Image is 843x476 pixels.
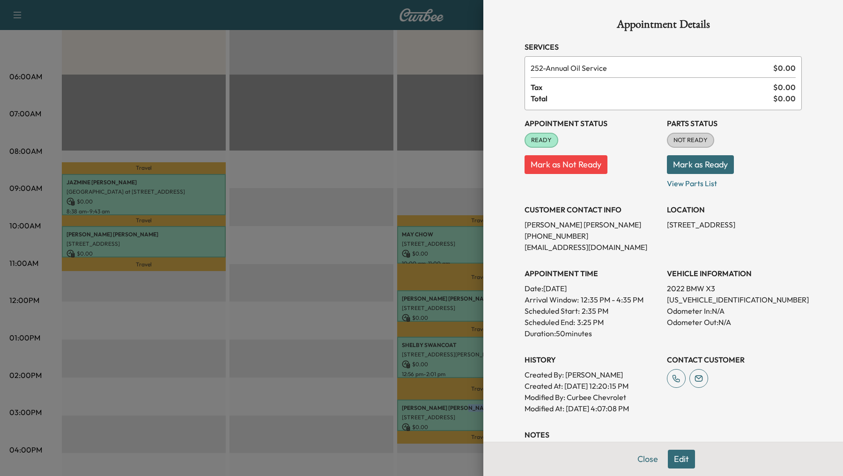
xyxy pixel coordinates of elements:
button: Mark as Not Ready [525,155,607,174]
p: 2:35 PM [582,305,608,317]
h3: APPOINTMENT TIME [525,268,659,279]
h3: LOCATION [667,204,802,215]
p: Odometer In: N/A [667,305,802,317]
p: [PERSON_NAME] [PERSON_NAME] [525,219,659,230]
button: Edit [668,450,695,468]
span: Annual Oil Service [531,62,769,74]
p: Date: [DATE] [525,283,659,294]
p: Arrival Window: [525,294,659,305]
p: Modified By : Curbee Chevrolet [525,392,659,403]
span: $ 0.00 [773,93,796,104]
h3: NOTES [525,429,802,440]
h3: History [525,354,659,365]
p: Odometer Out: N/A [667,317,802,328]
button: Close [631,450,664,468]
p: Created At : [DATE] 12:20:15 PM [525,380,659,392]
h3: Services [525,41,802,53]
p: Modified At : [DATE] 4:07:08 PM [525,403,659,414]
p: [US_VEHICLE_IDENTIFICATION_NUMBER] [667,294,802,305]
h3: CONTACT CUSTOMER [667,354,802,365]
p: [EMAIL_ADDRESS][DOMAIN_NAME] [525,242,659,253]
span: $ 0.00 [773,82,796,93]
span: Total [531,93,773,104]
p: Scheduled End: [525,317,575,328]
p: 2022 BMW X3 [667,283,802,294]
h3: Parts Status [667,118,802,129]
h3: Appointment Status [525,118,659,129]
p: Created By : [PERSON_NAME] [525,369,659,380]
span: NOT READY [668,136,713,145]
p: 3:25 PM [577,317,604,328]
h3: CUSTOMER CONTACT INFO [525,204,659,215]
button: Mark as Ready [667,155,734,174]
p: [PHONE_NUMBER] [525,230,659,242]
span: 12:35 PM - 4:35 PM [581,294,643,305]
h3: VEHICLE INFORMATION [667,268,802,279]
span: Tax [531,82,773,93]
span: READY [525,136,557,145]
p: View Parts List [667,174,802,189]
h1: Appointment Details [525,19,802,34]
p: [STREET_ADDRESS] [667,219,802,230]
span: $ 0.00 [773,62,796,74]
p: Scheduled Start: [525,305,580,317]
p: Duration: 50 minutes [525,328,659,339]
